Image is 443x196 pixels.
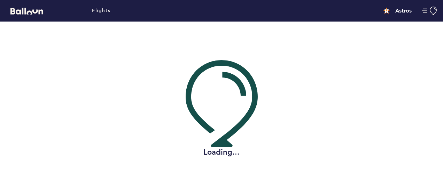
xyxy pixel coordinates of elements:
[186,147,258,157] h2: Loading...
[10,8,43,15] svg: Balloon
[395,7,412,15] h4: Astros
[422,7,438,15] button: Manage Account
[5,7,43,14] a: Balloon
[92,7,110,15] a: Flights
